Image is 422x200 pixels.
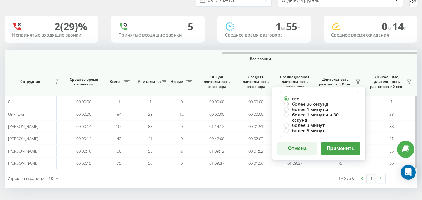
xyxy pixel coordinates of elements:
[148,124,152,129] span: 88
[8,111,26,117] span: Unknown
[286,20,300,33] span: 55
[12,32,91,38] div: Непринятые входящие звонки
[236,120,275,133] td: 00:01:51
[117,111,121,117] span: 54
[284,107,354,112] label: более 1 минуты
[181,160,183,166] span: 0
[8,124,38,129] span: [PERSON_NAME]
[148,148,152,154] span: 55
[321,142,360,155] button: Применить
[197,145,236,157] td: 01:09:12
[169,79,185,84] span: Новые
[284,112,354,123] label: более 1 минуты и 30 секунд
[181,124,183,129] span: 0
[241,75,271,89] span: Средняя длительность разговора
[280,75,310,89] span: Среднедневная длительность разговора
[64,133,103,145] td: 00:00:14
[117,136,121,141] span: 42
[8,176,44,181] span: Строк на странице
[181,148,183,154] span: 2
[389,124,394,129] span: 88
[197,96,236,108] td: 00:00:00
[236,133,275,145] td: 00:02:03
[197,133,236,145] td: 00:47:00
[202,75,231,89] span: Общая длительность разговора
[122,56,399,61] span: Все звонки
[117,148,121,154] span: 60
[387,25,392,32] span: м
[188,21,193,32] div: 5
[10,79,51,84] span: Сотрудник
[148,160,152,166] span: 56
[64,145,103,157] td: 00:00:16
[284,123,354,128] label: более 3 минут
[54,21,87,32] div: 2 (29)%
[236,145,275,157] td: 00:01:52
[401,165,416,180] div: Open Intercom Messenger
[236,96,275,108] td: 00:00:00
[117,160,121,166] span: 75
[317,77,353,87] span: Длительность разговора > Х сек.
[390,99,393,105] span: 1
[197,108,236,120] td: 00:00:00
[181,99,183,105] span: 0
[284,96,354,101] label: все
[284,101,354,107] label: более 30 секунд
[197,157,236,169] td: 01:09:37
[116,124,122,129] span: 100
[179,111,184,117] span: 12
[48,175,53,182] div: 10
[389,160,394,166] span: 56
[197,120,236,133] td: 01:14:12
[389,136,394,141] span: 41
[148,136,152,141] span: 41
[276,20,286,33] span: 1
[64,108,103,120] td: 00:00:00
[181,136,183,141] span: 0
[367,174,376,183] a: 1
[389,148,394,154] span: 55
[107,79,122,84] span: Всего
[236,108,275,120] td: 00:00:00
[338,175,354,181] div: 1 - 6 из 6
[225,32,304,38] div: Среднее время разговора
[404,25,406,32] span: c
[118,99,120,105] span: 1
[149,99,151,105] span: 1
[338,160,342,166] span: 75
[284,128,354,133] label: более 5 минут
[382,20,392,33] span: 0
[118,32,197,38] div: Принятые входящие звонки
[369,75,405,89] span: Уникальные, длительность разговора > Х сек.
[331,32,410,38] div: Среднее время ожидания
[8,148,38,154] span: [PERSON_NAME]
[148,111,152,117] span: 28
[392,20,406,33] span: 14
[297,25,300,32] span: c
[64,157,103,169] td: 00:00:15
[138,79,160,84] span: Уникальные
[8,160,38,166] span: [PERSON_NAME]
[8,136,38,141] span: [PERSON_NAME]
[236,157,275,169] td: 00:01:56
[64,96,103,108] td: 00:00:00
[69,77,98,87] span: Среднее время ожидания
[281,25,286,32] span: м
[64,120,103,133] td: 00:00:14
[389,111,394,117] span: 28
[277,142,317,155] button: Отмена
[8,99,10,105] span: 0
[275,157,314,169] td: 01:09:37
